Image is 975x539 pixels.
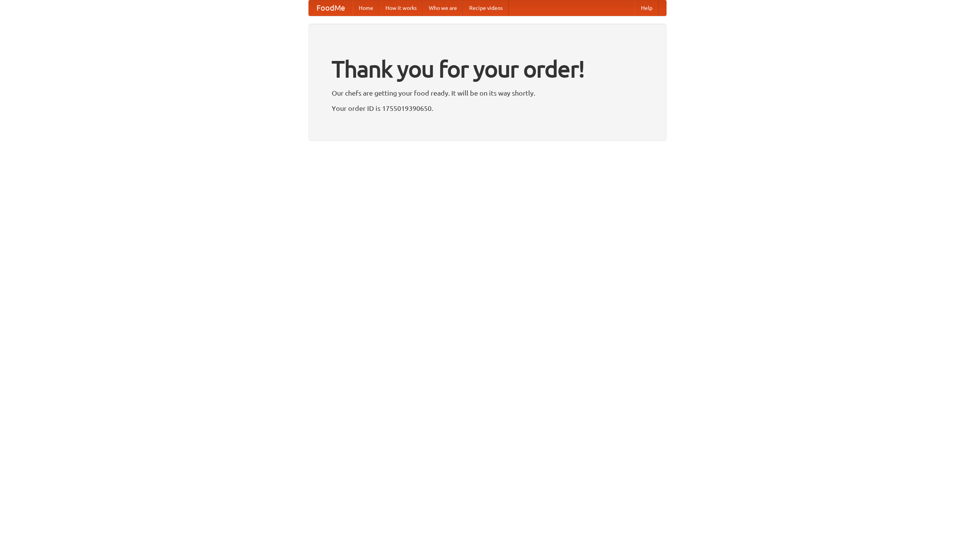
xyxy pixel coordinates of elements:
p: Our chefs are getting your food ready. It will be on its way shortly. [332,87,643,99]
a: Home [353,0,379,16]
p: Your order ID is 1755019390650. [332,102,643,114]
a: Who we are [423,0,463,16]
h1: Thank you for your order! [332,51,643,87]
a: FoodMe [309,0,353,16]
a: How it works [379,0,423,16]
a: Recipe videos [463,0,509,16]
a: Help [635,0,659,16]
